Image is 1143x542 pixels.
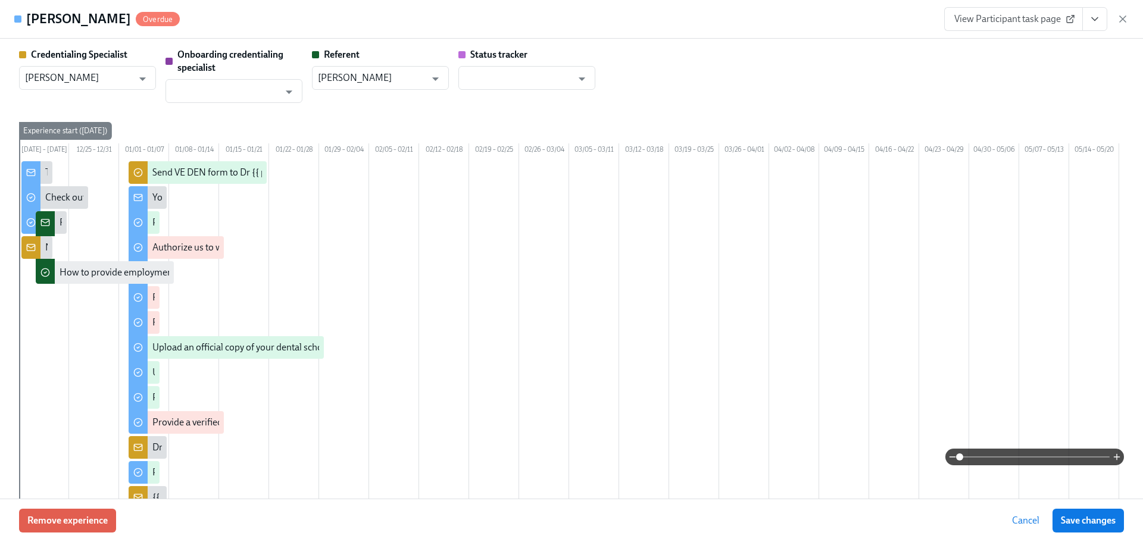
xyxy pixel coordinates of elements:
span: Remove experience [27,515,108,527]
div: 04/30 – 05/06 [969,143,1019,159]
div: 04/09 – 04/15 [819,143,869,159]
div: 02/26 – 03/04 [519,143,569,159]
div: Send VE DEN form to Dr {{ participant.fullName }}'s referent [152,166,395,179]
strong: Status tracker [470,49,527,60]
button: Save changes [1053,509,1124,532]
div: Upload a copy of your BLS certificate [152,366,299,379]
button: Remove experience [19,509,116,532]
div: 02/12 – 02/18 [419,143,469,159]
div: [DATE] – [DATE] [19,143,69,159]
strong: Referent [324,49,360,60]
button: Cancel [1004,509,1048,532]
div: 01/22 – 01/28 [269,143,319,159]
button: Open [280,83,298,101]
div: 02/05 – 02/11 [369,143,419,159]
div: Request for employment verification for Dr {{ participant.fullName }} [60,216,337,229]
div: 04/23 – 04/29 [919,143,969,159]
div: 01/01 – 01/07 [119,143,169,159]
div: Provide employment verification for 3 of the last 5 years [152,466,376,479]
div: Dr {{ participant.fullName }} sent [US_STATE] licensing requirements [152,441,430,454]
div: Check out this video to learn more about the OCC [45,191,244,204]
div: Request your JCDNE scores [152,316,266,329]
button: Open [426,70,445,88]
span: Cancel [1012,515,1039,527]
div: Your tailored to-do list for [US_STATE] licensing process [152,191,377,204]
div: 03/26 – 04/01 [719,143,769,159]
div: 01/15 – 01/21 [219,143,269,159]
div: Provide a verified certification of your [US_STATE] state license [152,416,404,429]
div: How to provide employment confirmation [60,266,230,279]
span: Overdue [136,15,180,24]
div: Provide more information about your name change [152,391,361,404]
div: Experience start ([DATE]) [18,122,112,140]
div: Upload an official copy of your dental school transcript [152,341,371,354]
strong: Onboarding credentialing specialist [177,49,283,73]
button: View task page [1082,7,1107,31]
button: Open [133,70,152,88]
div: Authorize us to work with [US_STATE] on your behalf [152,241,366,254]
div: 03/19 – 03/25 [669,143,719,159]
span: View Participant task page [954,13,1073,25]
div: 12/25 – 12/31 [69,143,119,159]
div: Time to begin your [US_STATE] license application [45,166,248,179]
div: 04/16 – 04/22 [869,143,919,159]
div: New doctor enrolled in OCC licensure process: {{ participant.fullName }} [45,241,338,254]
strong: Credentialing Specialist [31,49,127,60]
a: View Participant task page [944,7,1083,31]
div: 01/29 – 02/04 [319,143,369,159]
div: 03/12 – 03/18 [619,143,669,159]
h4: [PERSON_NAME] [26,10,131,28]
div: 05/14 – 05/20 [1069,143,1119,159]
div: 01/08 – 01/14 [169,143,219,159]
button: Open [573,70,591,88]
div: {{ participant.fullName }} has answered the questionnaire [152,491,386,504]
div: 03/05 – 03/11 [569,143,619,159]
div: Provide us with some extra info for the [US_STATE] state application [152,216,426,229]
div: 05/07 – 05/13 [1019,143,1069,159]
div: Request proof of your {{ participant.regionalExamPassed }} test scores [152,291,437,304]
div: 04/02 – 04/08 [769,143,819,159]
span: Save changes [1061,515,1116,527]
div: 02/19 – 02/25 [469,143,519,159]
